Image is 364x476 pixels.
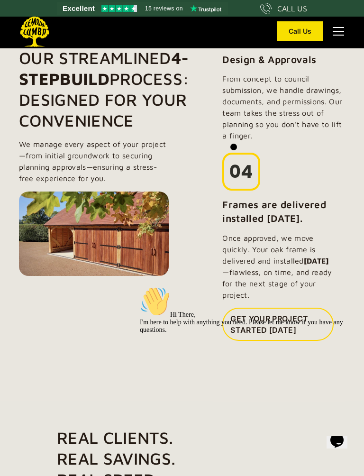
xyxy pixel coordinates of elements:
[101,5,137,12] img: Trustpilot 4.5 stars
[222,198,334,225] h4: Frames are delivered installed [DATE].
[304,256,329,265] strong: [DATE]
[4,4,222,51] div: 👋Hi There,I'm here to help with anything you need. Please let me know if you have any questions.
[145,3,183,14] span: 15 reviews on
[222,53,316,66] h4: Design & Approvals
[19,47,189,131] h1: Our Streamlined Process: Designed for Your Convenience
[136,283,355,433] iframe: chat widget
[327,20,346,43] div: menu
[57,2,228,15] a: See Lemon Lumba reviews on Trustpilot
[4,28,207,51] span: Hi There, I'm here to help with anything you need. Please let me know if you have any questions.
[289,28,311,35] div: Call Us
[323,436,355,467] iframe: chat widget
[277,21,323,41] a: Call Us
[277,3,307,14] div: CALL US
[4,4,34,34] img: :wave:
[222,232,334,301] p: Once approved, we move quickly. Your oak frame is delivered and installed —flawless, on time, and...
[260,3,307,14] a: CALL US
[63,3,95,14] span: Excellent
[190,5,221,12] img: Trustpilot logo
[19,138,169,184] p: We manage every aspect of your project—from initial groundwork to securing planning approvals—ens...
[222,73,345,141] p: From concept to council submission, we handle drawings, documents, and permissions. Our team take...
